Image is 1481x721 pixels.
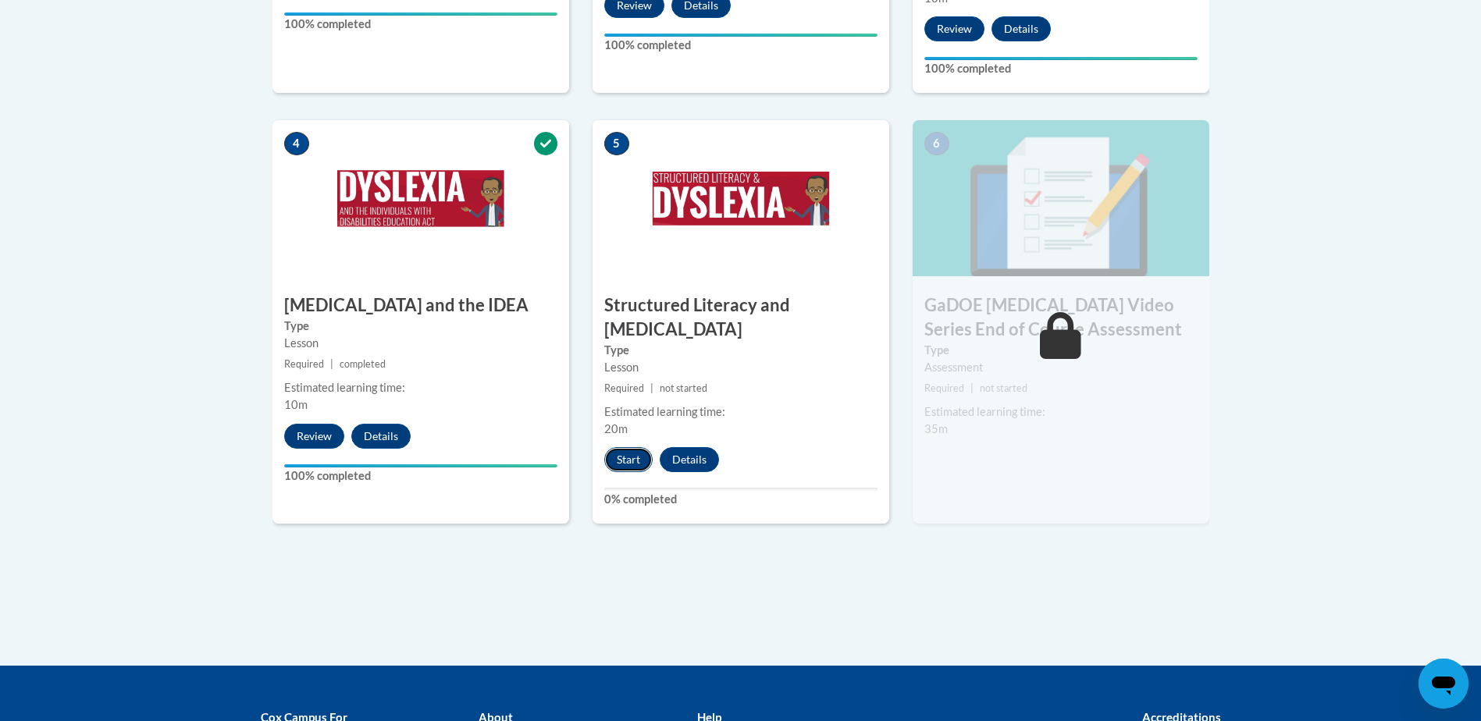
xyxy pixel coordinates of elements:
[604,422,628,435] span: 20m
[970,382,974,394] span: |
[284,335,557,352] div: Lesson
[593,120,889,276] img: Course Image
[650,382,653,394] span: |
[924,60,1198,77] label: 100% completed
[604,382,644,394] span: Required
[284,379,557,396] div: Estimated learning time:
[604,37,878,54] label: 100% completed
[924,132,949,155] span: 6
[913,293,1209,342] h3: GaDOE [MEDICAL_DATA] Video Series End of Course Assessment
[980,382,1027,394] span: not started
[284,398,308,411] span: 10m
[284,16,557,33] label: 100% completed
[284,424,344,449] button: Review
[284,467,557,485] label: 100% completed
[604,34,878,37] div: Your progress
[604,132,629,155] span: 5
[660,447,719,472] button: Details
[924,342,1198,359] label: Type
[924,57,1198,60] div: Your progress
[272,120,569,276] img: Course Image
[660,382,707,394] span: not started
[284,132,309,155] span: 4
[924,422,948,435] span: 35m
[284,358,324,370] span: Required
[330,358,333,370] span: |
[272,293,569,318] h3: [MEDICAL_DATA] and the IDEA
[351,424,411,449] button: Details
[604,403,878,421] div: Estimated learning time:
[991,16,1051,41] button: Details
[604,447,653,472] button: Start
[924,403,1198,421] div: Estimated learning time:
[284,464,557,467] div: Your progress
[604,359,878,376] div: Lesson
[340,358,386,370] span: completed
[913,120,1209,276] img: Course Image
[924,16,984,41] button: Review
[924,382,964,394] span: Required
[284,12,557,16] div: Your progress
[1419,659,1469,709] iframe: Button to launch messaging window
[604,342,878,359] label: Type
[604,491,878,508] label: 0% completed
[593,293,889,342] h3: Structured Literacy and [MEDICAL_DATA]
[284,318,557,335] label: Type
[924,359,1198,376] div: Assessment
